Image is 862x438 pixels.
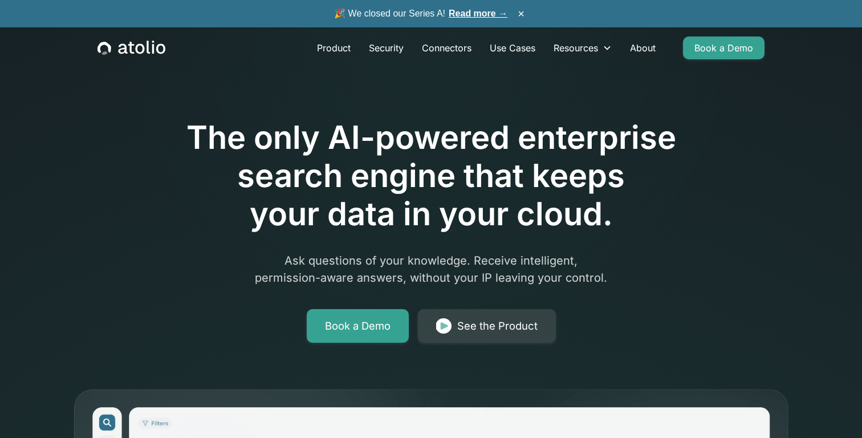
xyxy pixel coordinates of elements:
[514,7,528,20] button: ×
[554,41,598,55] div: Resources
[139,119,723,234] h1: The only AI-powered enterprise search engine that keeps your data in your cloud.
[97,40,165,55] a: home
[360,36,413,59] a: Security
[308,36,360,59] a: Product
[457,318,538,334] div: See the Product
[413,36,481,59] a: Connectors
[544,36,621,59] div: Resources
[418,309,556,343] a: See the Product
[683,36,765,59] a: Book a Demo
[212,252,650,286] p: Ask questions of your knowledge. Receive intelligent, permission-aware answers, without your IP l...
[621,36,665,59] a: About
[334,7,507,21] span: 🎉 We closed our Series A!
[449,9,507,18] a: Read more →
[307,309,409,343] a: Book a Demo
[481,36,544,59] a: Use Cases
